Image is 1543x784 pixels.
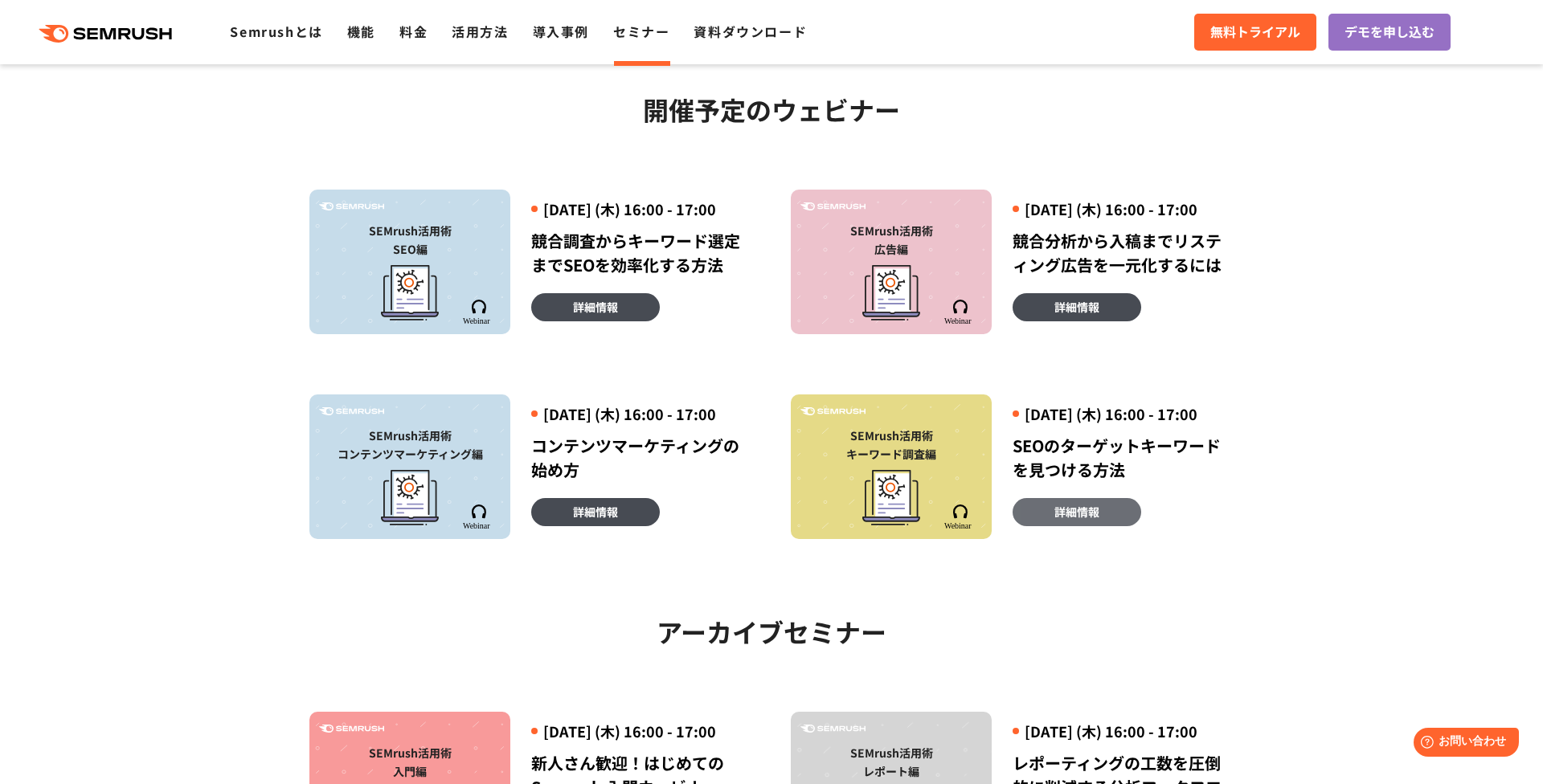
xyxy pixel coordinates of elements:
[319,725,384,733] img: Semrush
[800,407,866,416] img: Semrush
[317,222,502,259] div: SEMrush活用術 SEO編
[1344,22,1435,43] span: デモを申し込む
[531,404,752,424] div: [DATE] (木) 16:00 - 17:00
[531,229,752,277] div: 競合調査からキーワード選定までSEOを効率化する方法
[531,199,752,219] div: [DATE] (木) 16:00 - 17:00
[1194,14,1316,51] a: 無料トライアル
[799,427,984,463] div: SEMrush活用術 キーワード調査編
[531,498,660,526] a: 詳細情報
[800,202,866,211] img: Semrush
[799,222,984,259] div: SEMrush活用術 広告編
[1054,503,1099,521] span: 詳細情報
[462,300,495,325] img: Semrush
[1013,404,1234,424] div: [DATE] (木) 16:00 - 17:00
[1328,14,1451,51] a: デモを申し込む
[1013,199,1234,219] div: [DATE] (木) 16:00 - 17:00
[943,504,976,529] img: Semrush
[531,434,752,482] div: コンテンツマーケティングの始め方
[800,725,866,733] img: Semrush
[943,300,976,325] img: Semrush
[230,22,322,41] a: Semrushとは
[799,744,984,781] div: SEMrush活用術 レポート編
[452,22,508,41] a: 活用方法
[319,407,384,416] img: Semrush
[573,503,618,521] span: 詳細情報
[1013,293,1141,321] a: 詳細情報
[1013,229,1234,277] div: 競合分析から入稿までリスティング広告を一元化するには
[462,504,495,529] img: Semrush
[309,611,1234,651] h2: アーカイブセミナー
[531,293,660,321] a: 詳細情報
[694,22,807,41] a: 資料ダウンロード
[317,744,502,781] div: SEMrush活用術 入門編
[347,22,375,41] a: 機能
[1210,22,1300,43] span: 無料トライアル
[1013,721,1234,741] div: [DATE] (木) 16:00 - 17:00
[1400,721,1525,766] iframe: Help widget launcher
[399,22,428,41] a: 料金
[533,22,589,41] a: 導入事例
[613,22,669,41] a: セミナー
[319,202,384,211] img: Semrush
[317,427,502,463] div: SEMrush活用術 コンテンツマーケティング編
[531,721,752,741] div: [DATE] (木) 16:00 - 17:00
[1013,434,1234,482] div: SEOのターゲットキーワードを見つける方法
[1013,498,1141,526] a: 詳細情報
[309,89,1234,129] h2: 開催予定のウェビナー
[573,298,618,316] span: 詳細情報
[1054,298,1099,316] span: 詳細情報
